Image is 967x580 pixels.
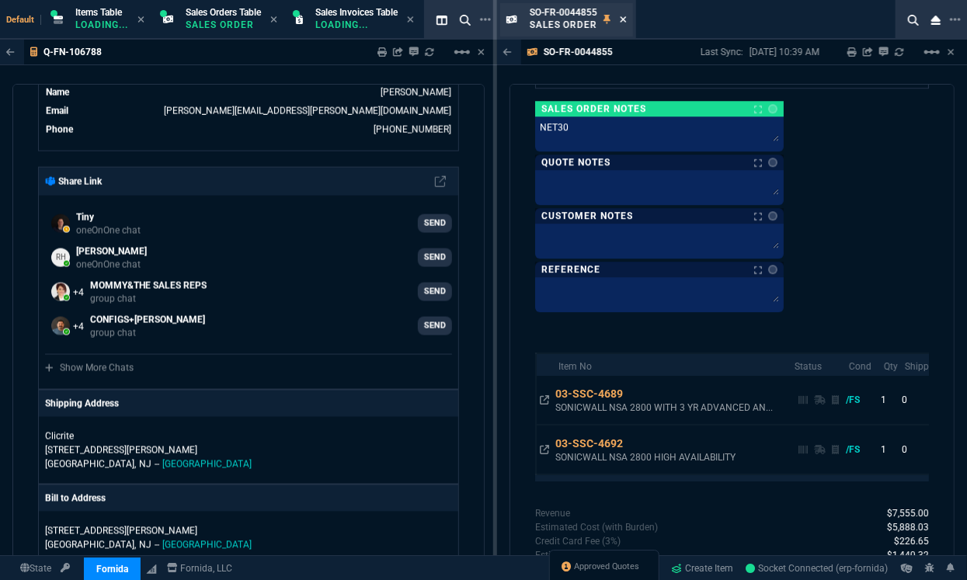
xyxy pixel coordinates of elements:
[407,14,414,26] nx-icon: Close Tab
[162,459,252,470] span: [GEOGRAPHIC_DATA]
[46,87,69,98] span: Name
[788,353,843,376] th: Status
[873,520,930,534] p: spec.value
[541,156,610,168] p: Quote Notes
[45,103,452,119] tr: undefined
[90,293,207,305] p: group chat
[873,548,930,562] p: spec.value
[139,540,151,550] span: NJ
[75,7,122,18] span: Items Table
[846,393,875,407] div: /FS
[45,429,194,443] p: Clicrite
[6,15,41,25] span: Default
[478,46,485,58] a: Hide Workbench
[45,491,106,505] p: Bill to Address
[45,311,452,342] a: carlos.ocampo@fornida.com,michael.licea@fornida.com,Brian.Over@fornida.com,billy.hefner@fornida.c...
[878,376,899,425] td: 1
[894,536,929,547] span: 226.65
[552,353,788,376] th: Item No
[45,363,134,373] a: Show More Chats
[43,46,102,58] p: Q-FN-106788
[899,353,940,376] th: Shipped
[45,122,452,137] tr: undefined
[454,11,477,30] nx-icon: Search
[535,520,658,534] p: Cost with burden
[541,102,645,115] p: Sales Order Notes
[555,436,638,451] div: 03-SSC-4692
[75,19,128,31] p: Loading...
[164,106,451,116] a: [PERSON_NAME][EMAIL_ADDRESS][PERSON_NAME][DOMAIN_NAME]
[162,540,252,550] span: [GEOGRAPHIC_DATA]
[418,248,452,267] a: SEND
[374,124,451,135] a: 469-249-2107
[899,425,940,474] td: 0
[746,563,889,574] span: Socket Connected (erp-fornida)
[45,208,452,239] a: ryan.neptune@fornida.com
[503,47,512,57] nx-icon: Back to Table
[880,534,930,548] p: spec.value
[555,386,638,401] div: 03-SSC-4689
[418,283,452,301] a: SEND
[887,508,929,519] span: 7555
[544,46,613,58] p: SO-FR-0044855
[418,214,452,233] a: SEND
[750,46,819,58] p: [DATE] 10:39 AM
[480,12,491,27] nx-icon: Open New Tab
[541,263,600,276] p: Reference
[746,561,889,575] a: w5a6wa8FCbegeqZkAAAc
[541,210,632,222] p: Customer Notes
[453,43,471,61] mat-icon: Example home icon
[381,87,451,98] a: [PERSON_NAME]
[45,175,102,189] p: Share Link
[701,46,750,58] p: Last Sync:
[540,394,549,405] nx-icon: Open In Opposite Panel
[555,401,773,414] p: SONICWALL NSA 2800 WITH 3 YR ADVANCED AN...
[430,11,454,30] nx-icon: Split Panels
[162,561,238,575] a: msbcCompanyName
[575,561,640,573] span: Approved Quotes
[315,19,393,31] p: Loading...
[878,353,899,376] th: Qty
[6,47,15,57] nx-icon: Back to Table
[846,443,875,457] div: /FS
[878,425,899,474] td: 1
[899,376,940,425] td: 0
[56,561,75,575] a: API TOKEN
[137,14,144,26] nx-icon: Close Tab
[666,557,740,580] a: Create Item
[270,14,277,26] nx-icon: Close Tab
[76,210,141,224] p: Tiny
[873,506,930,520] p: spec.value
[45,524,452,538] p: [STREET_ADDRESS][PERSON_NAME]
[555,451,773,464] p: SONICWALL NSA 2800 HIGH AVAILABILITY
[540,444,549,455] nx-icon: Open In Opposite Panel
[530,7,597,18] span: SO-FR-0044855
[186,7,261,18] span: Sales Orders Table
[45,397,119,411] p: Shipping Address
[902,11,925,30] nx-icon: Search
[887,522,929,533] span: Cost with burden
[950,12,961,27] nx-icon: Open New Tab
[90,327,205,339] p: group chat
[186,19,261,31] p: Sales Order
[155,540,159,550] span: --
[45,276,452,307] a: seti.shadab@fornida.com,alicia.bostic@fornida.com,Brian.Over@fornida.com,mohammed.wafek@fornida.c...
[76,245,147,259] p: [PERSON_NAME]
[418,317,452,335] a: SEND
[45,443,452,457] p: [STREET_ADDRESS][PERSON_NAME]
[923,43,941,61] mat-icon: Example home icon
[155,459,159,470] span: --
[76,224,141,237] p: oneOnOne chat
[90,279,207,293] p: MOMMY&THE SALES REPS
[45,242,452,273] a: rob.henneberger@fornida.com
[139,459,151,470] span: NJ
[45,459,136,470] span: [GEOGRAPHIC_DATA],
[843,353,878,376] th: Cond
[45,85,452,100] tr: undefined
[90,313,205,327] p: CONFIGS+[PERSON_NAME]
[948,46,955,58] a: Hide Workbench
[315,7,398,18] span: Sales Invoices Table
[535,534,621,548] p: undefined
[76,259,147,271] p: oneOnOne chat
[45,540,136,550] span: [GEOGRAPHIC_DATA],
